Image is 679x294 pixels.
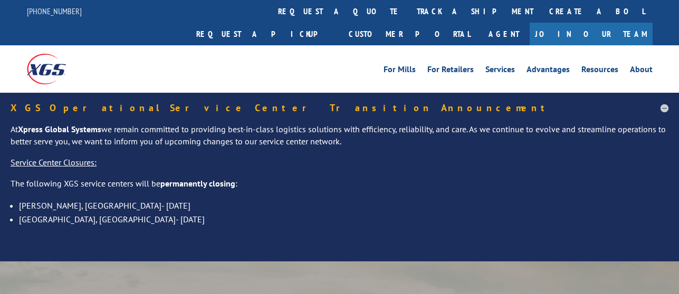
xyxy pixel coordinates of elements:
[160,178,235,189] strong: permanently closing
[384,65,416,77] a: For Mills
[19,199,668,212] li: [PERSON_NAME], [GEOGRAPHIC_DATA]- [DATE]
[11,123,668,157] p: At we remain committed to providing best-in-class logistics solutions with efficiency, reliabilit...
[19,212,668,226] li: [GEOGRAPHIC_DATA], [GEOGRAPHIC_DATA]- [DATE]
[530,23,653,45] a: Join Our Team
[188,23,341,45] a: Request a pickup
[27,6,82,16] a: [PHONE_NUMBER]
[341,23,478,45] a: Customer Portal
[11,103,668,113] h5: XGS Operational Service Center Transition Announcement
[11,157,97,168] u: Service Center Closures:
[581,65,618,77] a: Resources
[11,178,668,199] p: The following XGS service centers will be :
[485,65,515,77] a: Services
[427,65,474,77] a: For Retailers
[478,23,530,45] a: Agent
[18,124,101,134] strong: Xpress Global Systems
[630,65,653,77] a: About
[527,65,570,77] a: Advantages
